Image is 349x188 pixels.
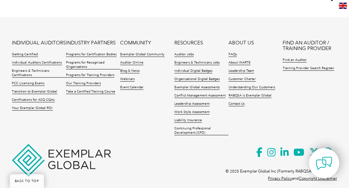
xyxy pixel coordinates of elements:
img: contact-chat.png [316,155,332,172]
img: Exemplar Global [12,144,111,176]
a: Organizational Digital Badges [174,77,220,82]
a: Understanding Our Customers [229,85,275,90]
a: Auditor Jobs [174,52,194,57]
a: Take a Certified Training Course [66,90,115,94]
a: Training Provider Search Register [283,66,334,71]
a: Customer Charter [229,77,256,82]
a: Auditor Online [120,61,143,65]
a: Contact Us [229,102,245,106]
p: © 2025 Exemplar Global Inc (Formerly RABQSA International). [226,168,337,175]
a: COMMUNITY [120,40,151,46]
a: BACK TO TOP [10,174,44,188]
a: Exemplar Global Community [120,52,164,57]
a: RESOURCES [174,40,203,46]
a: FCC Licensing Exams [12,81,45,86]
a: Engineers & Technicians Certifications [12,69,66,78]
a: RABQSA is Exemplar Global [229,94,272,98]
a: Exemplar Global Assessments [174,85,220,90]
a: Leadership Assessment [174,102,209,106]
a: FAQs [229,52,237,57]
a: Conflict Management Assessment [174,94,226,98]
a: Event Calendar [120,85,143,90]
a: Copyright Disclaimer [299,176,337,181]
a: Blog & News [120,69,140,73]
a: Privacy Policy [268,176,292,181]
a: INDUSTRY PARTNERS [66,40,116,46]
a: Our Training Providers [66,81,101,86]
a: Getting Certified [12,52,38,57]
a: Work Style Assessment [174,110,209,115]
a: FIND AN AUDITOR / TRAINING PROVIDER [283,40,337,51]
a: Programs for Recognized Organizations [66,61,120,69]
a: Leadership Team [229,69,254,73]
a: Continuing Professional Development (CPD) [174,126,229,135]
a: ABOUT US [229,40,254,46]
a: Your Exemplar Global ROI [12,106,53,111]
a: INDIVIDUAL AUDITORS [12,40,66,46]
a: Webinars [120,77,135,82]
p: and [268,175,337,182]
img: en [339,3,347,9]
a: Certifications for ASQ CQAs [12,98,55,102]
a: Find an Auditor [283,58,307,63]
a: Programs for Training Providers [66,73,114,78]
a: Individual Auditors Certifications [12,61,62,65]
a: Individual Digital Badges [174,69,212,73]
a: Liability Insurance [174,118,202,123]
a: Transition to Exemplar Global [12,90,57,94]
a: About iNARTE [229,61,251,65]
a: Programs for Certification Bodies [66,52,117,57]
a: Engineers & Technicians Jobs [174,61,220,65]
